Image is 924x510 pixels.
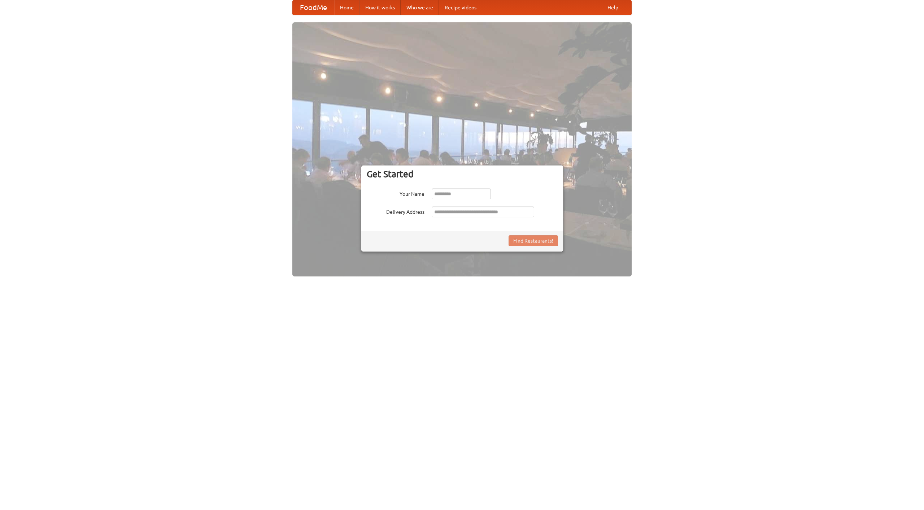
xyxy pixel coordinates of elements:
a: Help [602,0,624,15]
a: How it works [359,0,401,15]
label: Your Name [367,189,424,198]
label: Delivery Address [367,207,424,216]
a: FoodMe [293,0,334,15]
h3: Get Started [367,169,558,179]
a: Who we are [401,0,439,15]
a: Home [334,0,359,15]
button: Find Restaurants! [509,235,558,246]
a: Recipe videos [439,0,482,15]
